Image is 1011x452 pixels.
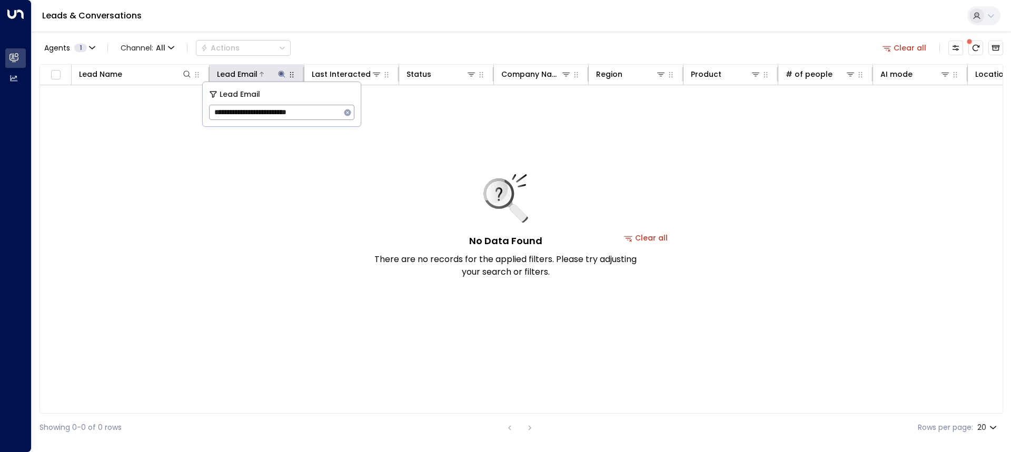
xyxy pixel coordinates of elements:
nav: pagination navigation [503,421,537,434]
h5: No Data Found [469,234,542,248]
button: Archived Leads [988,41,1003,55]
div: Company Name [501,68,571,81]
div: Showing 0-0 of 0 rows [39,422,122,433]
div: Last Interacted [312,68,371,81]
label: Rows per page: [918,422,973,433]
button: Channel:All [116,41,179,55]
div: Lead Email [217,68,287,81]
span: Channel: [116,41,179,55]
div: Status [407,68,431,81]
div: Lead Name [79,68,122,81]
div: Lead Email [217,68,257,81]
div: Region [596,68,622,81]
div: # of people [786,68,832,81]
button: Actions [196,40,291,56]
div: AI mode [880,68,950,81]
a: Leads & Conversations [42,9,142,22]
button: Clear all [878,41,931,55]
div: Status [407,68,477,81]
div: Location [975,68,1008,81]
div: Region [596,68,666,81]
p: There are no records for the applied filters. Please try adjusting your search or filters. [374,253,637,278]
div: Button group with a nested menu [196,40,291,56]
span: There are new threads available. Refresh the grid to view the latest updates. [968,41,983,55]
div: Product [691,68,721,81]
button: Clear all [620,230,672,245]
span: Agents [44,44,70,52]
button: Customize [948,41,963,55]
span: All [156,44,165,52]
span: Lead Email [220,88,260,101]
span: Toggle select all [49,68,62,82]
div: Product [691,68,761,81]
div: # of people [786,68,856,81]
button: Agents1 [39,41,99,55]
div: Actions [201,43,240,53]
div: AI mode [880,68,913,81]
div: Company Name [501,68,561,81]
span: 1 [74,44,87,52]
div: Last Interacted [312,68,382,81]
div: 20 [977,420,999,435]
div: Lead Name [79,68,192,81]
